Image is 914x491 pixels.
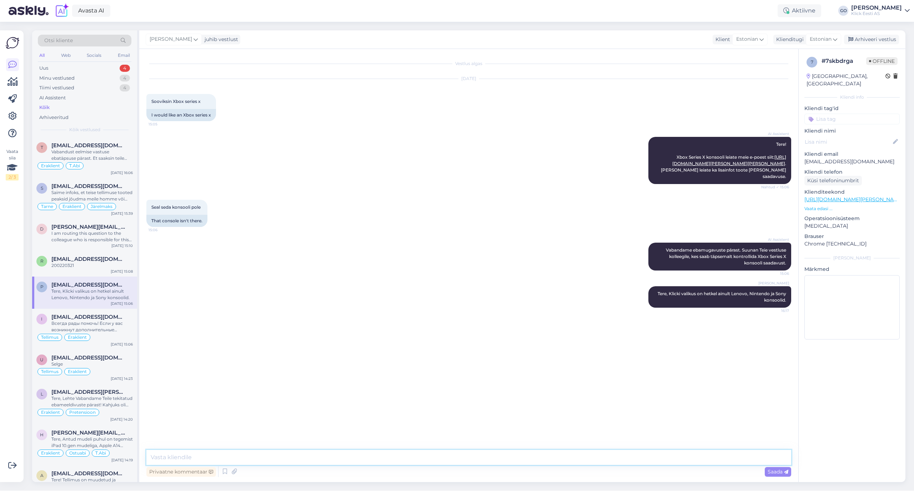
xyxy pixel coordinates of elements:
[51,395,133,408] div: Tere, Lehte Vabandame Teile tekitatud ebameeldivuste pärast! Kahjuks oli komplekteerija tõepooles...
[149,121,175,127] span: 15:05
[851,5,902,11] div: [PERSON_NAME]
[838,6,848,16] div: GO
[41,451,60,455] span: Eraklient
[40,473,44,478] span: a
[762,271,789,276] span: 15:06
[6,36,19,50] img: Askly Logo
[39,84,74,91] div: Tiimi vestlused
[844,35,899,44] div: Arhiveeri vestlus
[51,183,126,189] span: sisalik22@hotmail.com
[804,127,900,135] p: Kliendi nimi
[51,282,126,288] span: patraellidia@gmail.com
[811,59,813,65] span: 7
[41,185,43,191] span: s
[62,204,81,209] span: Eraklient
[91,204,112,209] span: Järelmaks
[51,230,133,243] div: I am routing this question to the colleague who is responsible for this topic. The reply might ta...
[111,243,133,248] div: [DATE] 15:10
[804,215,900,222] p: Operatsioonisüsteem
[41,391,43,397] span: l
[111,457,133,463] div: [DATE] 14:19
[41,335,59,339] span: Tellimus
[51,256,126,262] span: ristosiil@gmail.com
[41,316,42,322] span: i
[804,205,900,212] p: Vaata edasi ...
[810,35,832,43] span: Estonian
[39,75,75,82] div: Minu vestlused
[149,227,175,233] span: 15:06
[68,335,87,339] span: Eraklient
[40,432,44,437] span: h
[146,467,216,477] div: Privaatne kommentaar
[120,84,130,91] div: 4
[111,269,133,274] div: [DATE] 15:08
[804,188,900,196] p: Klienditeekond
[111,211,133,216] div: [DATE] 15:39
[39,114,69,121] div: Arhiveeritud
[51,314,126,320] span: ivaneckaterina746@gmail.com
[51,149,133,162] div: Vabandust eelmise vastuse ebatäpsuse pärast. Et saaksin teile täpse vastuse [PERSON_NAME] kohta, ...
[804,168,900,176] p: Kliendi telefon
[69,127,100,133] span: Kõik vestlused
[807,73,885,88] div: [GEOGRAPHIC_DATA], [GEOGRAPHIC_DATA]
[761,184,789,190] span: Nähtud ✓ 15:06
[150,35,192,43] span: [PERSON_NAME]
[95,451,106,455] span: T.Abi
[146,60,791,67] div: Vestlus algas
[851,5,910,16] a: [PERSON_NAME]Klick Eesti AS
[804,222,900,230] p: [MEDICAL_DATA]
[39,104,50,111] div: Kõik
[804,266,900,273] p: Märkmed
[110,417,133,422] div: [DATE] 14:20
[40,258,44,264] span: r
[41,164,60,168] span: Eraklient
[778,4,821,17] div: Aktiivne
[38,51,46,60] div: All
[41,370,59,374] span: Tellimus
[6,174,19,180] div: 2 / 3
[51,189,133,202] div: Saime infoks, et teise tellimuse tooted peaksid jõudma meile homme või ülehomme. Seejärel saame [...
[51,142,126,149] span: taunotaaler@gmail.com
[51,389,126,395] span: lehte.steinberg@gmail.com
[51,436,133,449] div: Tere, Antud mudeli puhul on tegemist iPad 10.gen mudeliga, Apple A14 Bionic kiibiga, millel on 4G...
[40,284,44,289] span: p
[51,470,126,477] span: anabelaru04@gmail.com
[69,164,80,168] span: T.Abi
[804,150,900,158] p: Kliendi email
[666,247,787,266] span: Vabandame ebamugavuste pärast. Suunan Teie vestluse kolleegile, kes saab täpsemalt kontrollida Xb...
[39,65,48,72] div: Uus
[804,94,900,100] div: Kliendi info
[146,75,791,82] div: [DATE]
[51,430,126,436] span: helina.hakmann@gmail.com
[773,36,804,43] div: Klienditugi
[822,57,866,65] div: # 7skbdrga
[146,109,216,121] div: I would like an Xbox series x
[40,357,44,362] span: U
[51,224,126,230] span: diana.rammi@gmail.com
[762,237,789,242] span: AI Assistent
[41,410,60,415] span: Eraklient
[6,148,19,180] div: Vaata siia
[866,57,898,65] span: Offline
[713,36,730,43] div: Klient
[51,288,133,301] div: Tere, Klicki valikus on hetkel ainult Lenovo, Nintendo ja Sony konsoolid.
[116,51,131,60] div: Email
[151,99,201,104] span: Sooviksin Xbox series x
[69,410,96,415] span: Pretensioon
[202,36,238,43] div: juhib vestlust
[120,75,130,82] div: 4
[851,11,902,16] div: Klick Eesti AS
[51,262,133,269] div: 200220321
[804,114,900,124] input: Lisa tag
[804,176,862,185] div: Küsi telefoninumbrit
[51,320,133,333] div: Всегда рады помочь! Если у вас возникнут дополнительные вопросы, пожалуйста, обращайтесь.
[804,233,900,240] p: Brauser
[111,170,133,175] div: [DATE] 16:06
[120,65,130,72] div: 4
[151,204,201,210] span: Seal seda konsooli pole
[68,370,87,374] span: Eraklient
[736,35,758,43] span: Estonian
[85,51,103,60] div: Socials
[804,255,900,261] div: [PERSON_NAME]
[805,138,892,146] input: Lisa nimi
